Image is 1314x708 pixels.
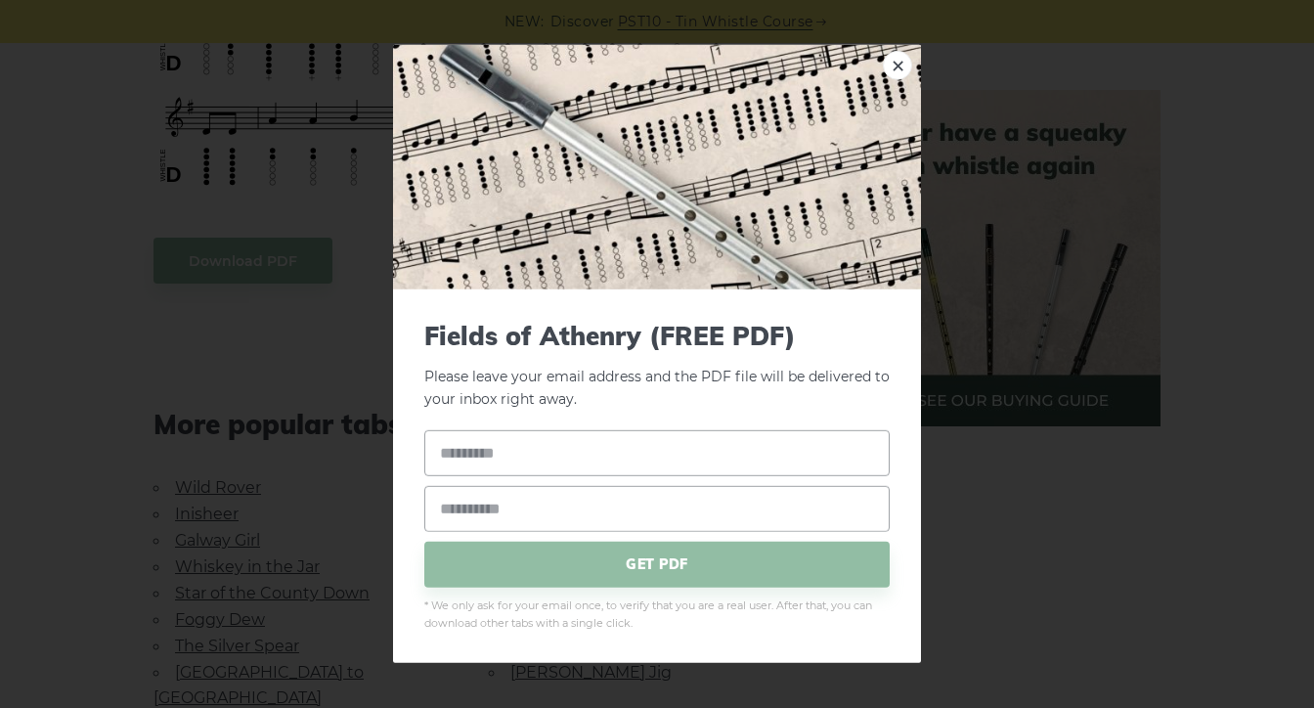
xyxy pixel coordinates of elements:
[883,51,912,80] a: ×
[393,45,921,289] img: Tin Whistle Tab Preview
[424,597,890,632] span: * We only ask for your email once, to verify that you are a real user. After that, you can downlo...
[424,321,890,411] p: Please leave your email address and the PDF file will be delivered to your inbox right away.
[424,321,890,351] span: Fields of Athenry (FREE PDF)
[424,541,890,587] span: GET PDF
